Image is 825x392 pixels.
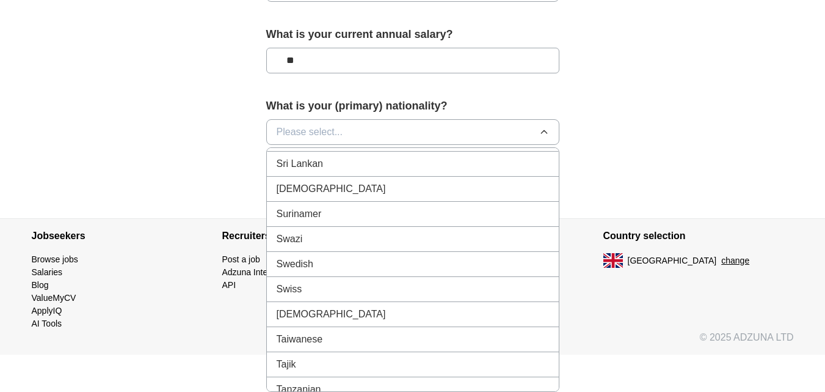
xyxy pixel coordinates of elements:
button: Please select... [266,119,559,145]
a: Post a job [222,254,260,264]
span: [GEOGRAPHIC_DATA] [628,254,717,267]
a: Blog [32,280,49,290]
label: What is your (primary) nationality? [266,98,559,114]
button: change [721,254,749,267]
span: Surinamer [277,207,322,221]
a: AI Tools [32,319,62,328]
span: [DEMOGRAPHIC_DATA] [277,307,386,322]
a: Adzuna Intelligence [222,267,297,277]
a: Browse jobs [32,254,78,264]
h4: Country selection [603,219,794,253]
div: © 2025 ADZUNA LTD [22,330,804,355]
a: ValueMyCV [32,293,76,303]
img: UK flag [603,253,623,268]
span: Swazi [277,232,303,246]
span: Taiwanese [277,332,323,347]
span: Swiss [277,282,302,297]
span: [DEMOGRAPHIC_DATA] [277,182,386,196]
a: ApplyIQ [32,306,62,316]
a: API [222,280,236,290]
span: Swedish [277,257,313,272]
span: Sri Lankan [277,157,324,171]
span: Please select... [277,125,343,139]
span: Tajik [277,357,296,372]
a: Salaries [32,267,63,277]
label: What is your current annual salary? [266,26,559,43]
